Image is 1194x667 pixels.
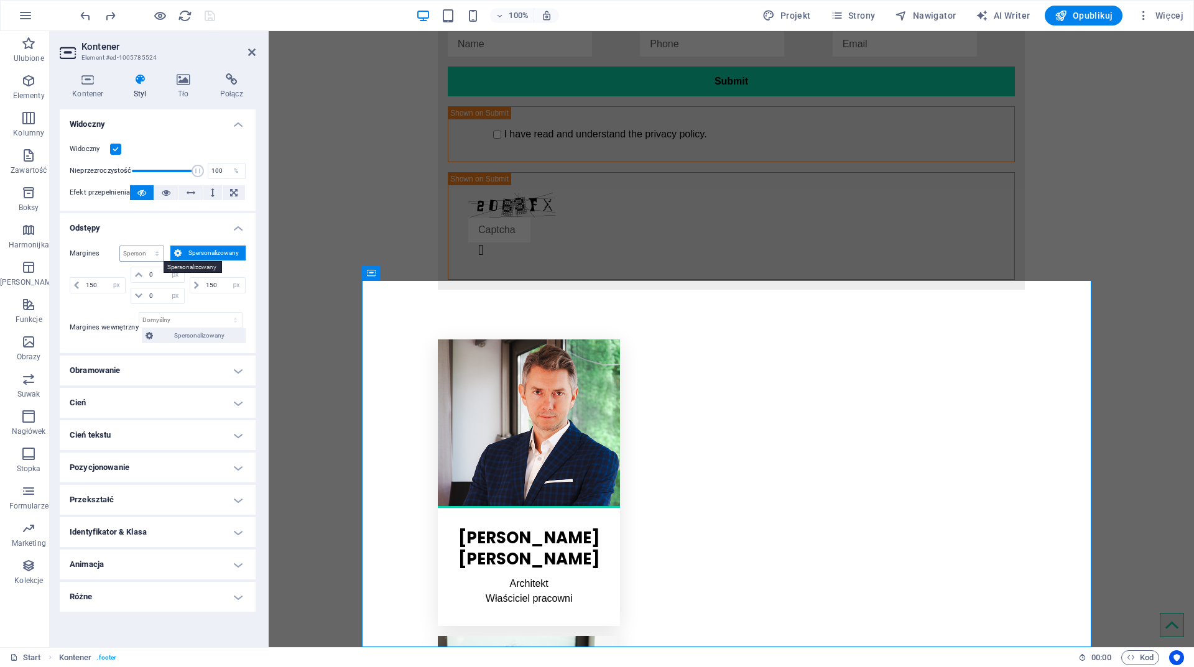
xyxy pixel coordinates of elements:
h4: Widoczny [60,109,256,132]
span: Projekt [762,9,810,22]
p: Suwak [17,389,40,399]
h4: Cień tekstu [60,420,256,450]
button: AI Writer [971,6,1035,25]
span: 00 00 [1091,650,1111,665]
p: Nagłówek [12,426,46,436]
span: Strony [831,9,876,22]
label: Efekt przepełnienia [70,185,130,200]
div: % [228,163,245,178]
button: 100% [490,8,534,23]
h6: 100% [509,8,529,23]
p: Ulubione [14,53,44,63]
span: Spersonalizowany [157,328,242,343]
a: Kliknij, aby anulować zaznaczenie. Kliknij dwukrotnie, aby otworzyć Strony [10,650,41,665]
label: Widoczny [70,142,110,157]
h2: Kontener [81,41,256,52]
label: Margines wewnętrzny [70,320,139,335]
button: Więcej [1132,6,1188,25]
span: . footer [96,650,116,665]
h4: Identyfikator & Klasa [60,517,256,547]
h4: Cień [60,388,256,418]
p: Stopka [17,464,41,474]
p: Zawartość [11,165,47,175]
span: AI Writer [976,9,1030,22]
h4: Obramowanie [60,356,256,385]
h4: Kontener [60,73,121,99]
button: Kliknij tutaj, aby wyjść z trybu podglądu i kontynuować edycję [152,8,167,23]
button: Nawigator [890,6,961,25]
p: Harmonijka [9,240,49,250]
h6: Czas sesji [1078,650,1111,665]
nav: breadcrumb [59,650,116,665]
button: redo [103,8,118,23]
button: reload [177,8,192,23]
i: Ponów: Nieznana akcja (Ctrl+Y, ⌘+Y) [103,9,118,23]
p: Marketing [12,538,46,548]
span: : [1100,653,1102,662]
i: Cofnij: Zmień obrazy z galerii (Ctrl+Z) [78,9,93,23]
i: Po zmianie rozmiaru automatycznie dostosowuje poziom powiększenia do wybranego urządzenia. [541,10,552,21]
button: Usercentrics [1169,650,1184,665]
h3: Element #ed-1005785524 [81,52,231,63]
h4: Połącz [207,73,256,99]
h4: Przekształć [60,485,256,515]
span: Kliknij, aby zaznaczyć. Kliknij dwukrotnie, aby edytować [59,650,92,665]
button: Opublikuj [1045,6,1122,25]
span: Więcej [1137,9,1183,22]
button: Spersonalizowany [170,246,246,260]
button: Projekt [757,6,815,25]
i: Przeładuj stronę [178,9,192,23]
span: Nawigator [895,9,956,22]
h4: Różne [60,582,256,612]
div: Projekt (Ctrl+Alt+Y) [757,6,815,25]
p: Elementy [13,91,45,101]
button: Spersonalizowany [142,328,246,343]
p: Formularze [9,501,49,511]
p: Obrazy [17,352,41,362]
button: undo [78,8,93,23]
h4: Animacja [60,550,256,579]
span: Opublikuj [1055,9,1113,22]
p: Kolumny [13,128,44,138]
label: Margines [70,246,119,261]
p: Kolekcje [14,576,43,586]
h4: Styl [121,73,164,99]
button: Strony [826,6,881,25]
h4: Tło [164,73,208,99]
h4: Pozycjonowanie [60,453,256,482]
label: Nieprzezroczystość [70,167,132,174]
p: Boksy [19,203,39,213]
p: Funkcje [16,315,42,324]
mark: Spersonalizowany [164,261,222,273]
span: Kod [1127,650,1154,665]
h4: Odstępy [60,213,256,236]
button: Kod [1121,650,1159,665]
span: Spersonalizowany [185,246,243,260]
